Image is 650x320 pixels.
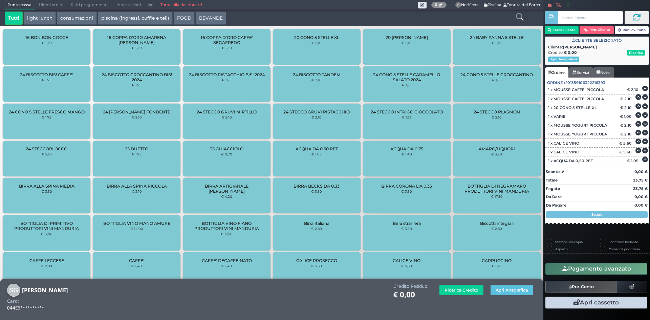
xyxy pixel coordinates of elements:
[311,115,322,119] small: € 2,10
[491,152,502,156] small: € 3,50
[580,26,614,34] button: Rim. Cliente
[591,212,602,217] strong: Segue
[131,264,142,268] small: € 1,40
[24,12,56,25] button: light lunch
[304,221,329,226] span: Birra Italiana
[222,46,232,50] small: € 2,10
[492,78,502,82] small: € 1,75
[393,221,421,226] span: Birra straniera
[545,263,647,275] button: Pagamento avanzato
[42,152,52,156] small: € 2,10
[112,0,145,10] span: Impostazioni
[545,26,579,34] button: Cerca Cliente
[439,285,483,295] button: Ricarica Credito
[548,132,607,136] span: 1 x MOUSSE YOGURT PICCOLA
[369,72,445,82] span: 24 CONO 5 STELLE CARAMELLO SALATO 2024
[401,264,412,268] small: € 5,60
[386,35,428,40] span: 20 [PERSON_NAME]
[42,115,51,119] small: € 1,75
[98,12,173,25] button: piscina (ingressi, cuffie e teli)
[546,169,560,175] strong: Sconto
[546,194,562,199] strong: Da Dare
[156,0,205,10] a: Torna alla dashboard
[311,152,322,156] small: € 1,05
[196,12,226,25] button: BEVANDE
[566,80,605,86] span: 101359106322216393
[546,186,560,191] strong: Pagato
[619,150,635,154] div: € 5,60
[548,150,579,154] span: 1 x CALICE VINO
[311,189,322,193] small: € 3,50
[221,264,232,268] small: € 1,40
[548,97,604,101] span: 1 x MOUSSE CAFFE' PICCOLA
[393,258,420,263] span: CALICE VINO
[401,227,412,231] small: € 3,50
[546,178,558,183] strong: Totale
[634,194,648,199] strong: 0,00 €
[455,2,461,8] span: 0
[293,72,341,77] span: 24 BISCOTTO TANDEM
[210,146,243,151] span: 35 GHIACCIOLO
[189,221,265,231] span: BOTTIGLIA VINO FIANO PRODUTTORI VINI MANDURIA
[296,146,338,151] span: ACQUA DA 0,50 PET
[609,240,638,244] label: Scontrino Parlante
[221,232,233,236] small: € 17,50
[130,227,143,231] small: € 14,00
[132,46,142,50] small: € 2,10
[548,57,579,62] button: Apri Anagrafica
[132,83,142,87] small: € 1,75
[620,97,635,101] div: € 2,10
[474,109,520,114] span: 24 STECCO PLASMON
[402,152,412,156] small: € 1,40
[492,264,502,268] small: € 2,10
[7,299,19,304] h4: Card:
[294,184,340,189] span: BIRRA BECKS DA 0,33
[633,178,648,183] strong: 23,75 €
[627,50,645,56] button: Ricarica
[619,114,635,119] div: € 1,00
[491,285,533,295] button: Apri Anagrafica
[626,87,642,92] div: € 2,10
[103,221,170,226] span: BOTTIGLIA VINO FIANO AMURE
[197,109,257,114] span: 24 STECCO GRUVI MIRTILLO
[546,203,566,208] strong: Da Pagare
[492,41,502,45] small: € 2,10
[25,35,68,40] span: 16 BON BON GOCCE
[548,44,645,50] div: Cliente:
[99,35,175,45] span: 16 COPPA D'ORO AMARENA [PERSON_NAME]
[311,264,322,268] small: € 5,60
[8,221,85,231] span: BOTTIGLIA DI PRIMITIVO PRODUTTORI VINI MANDURIA
[458,184,535,194] span: BOTTIGLIA DI NEGRAMARO PRODUTTORI VINI MANDURIA
[545,67,568,78] a: Ordine
[174,12,195,25] button: FOOD
[634,169,648,174] strong: 0,00 €
[435,2,437,7] b: 0
[492,115,502,119] small: € 2,10
[615,26,649,34] button: Rimuovi tutto
[548,50,645,56] div: Credito:
[563,45,597,49] b: [PERSON_NAME]
[189,184,265,194] span: BIRRA ARTIGIANALE [PERSON_NAME]
[479,146,515,151] span: AMARO/LIQUORI
[568,67,593,78] a: Servizi
[42,41,52,45] small: € 2,10
[620,123,635,128] div: € 2,10
[470,35,524,40] span: 24 BABY PANNA 5 STELLE
[393,284,429,289] h4: Credito Residuo:
[555,247,568,251] label: Asporto
[548,114,566,119] span: 1 x VARIE
[129,258,144,263] span: CAFFE'
[221,194,232,198] small: € 4,20
[296,258,337,263] span: CALICE PROSECCO
[555,240,583,244] label: Stampa una copia
[390,146,423,151] span: ACQUA DA 0,75
[548,158,593,163] span: 1 x ACQUA DA 0,50 PET
[491,227,502,231] small: € 2,80
[189,35,265,45] span: 16 COPPA D'ORO CAFFE' SEGAFREDO
[619,141,635,146] div: € 5,60
[26,146,67,151] span: 24 STECCOBLOCCO
[547,80,565,86] span: Ordine :
[545,281,617,293] button: Pre-Conto
[20,72,73,77] span: 24 BISCOTTO BIS! CAFFE'
[311,78,322,82] small: € 2,10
